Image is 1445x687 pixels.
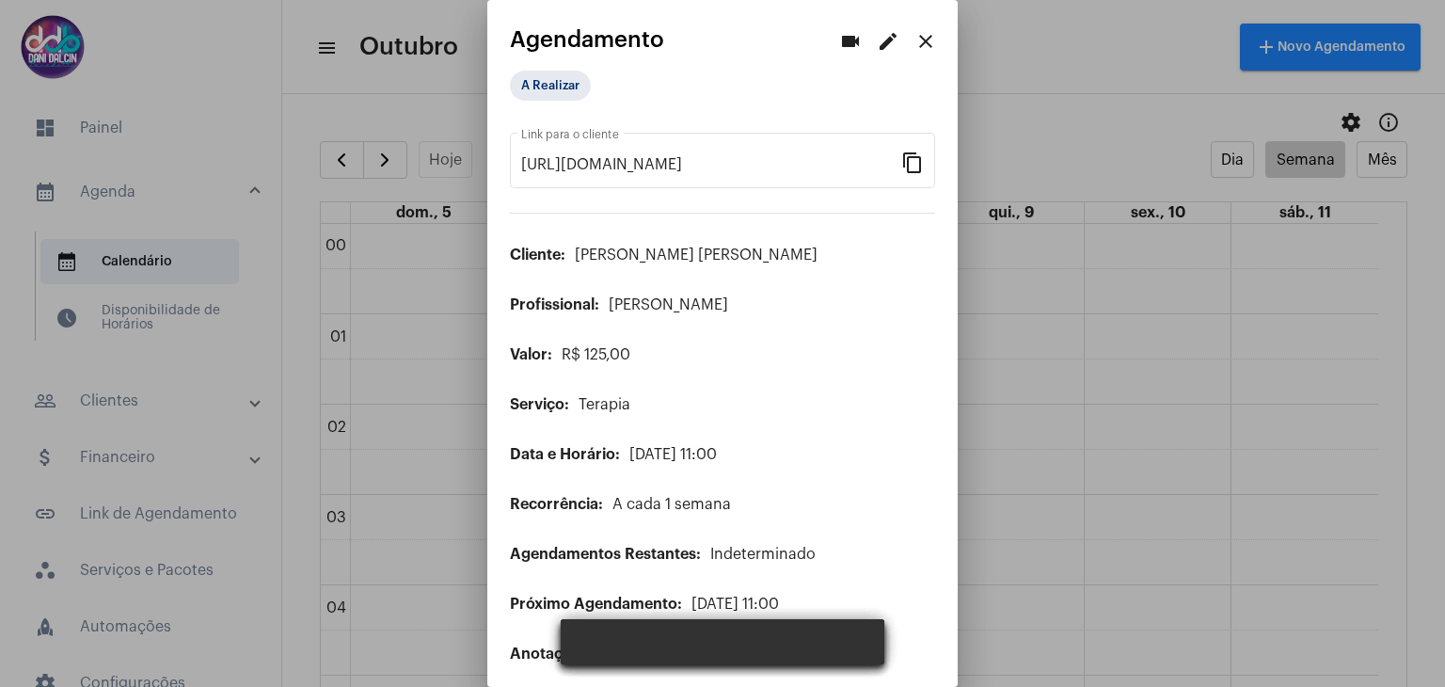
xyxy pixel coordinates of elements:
[609,297,728,312] span: [PERSON_NAME]
[629,447,717,462] span: [DATE] 11:00
[612,497,731,512] span: A cada 1 semana
[510,497,603,512] span: Recorrência:
[510,297,599,312] span: Profissional:
[877,30,899,53] mat-icon: edit
[510,447,620,462] span: Data e Horário:
[510,597,682,612] span: Próximo Agendamento:
[901,151,924,173] mat-icon: content_copy
[562,347,630,362] span: R$ 125,00
[575,248,818,263] span: [PERSON_NAME] [PERSON_NAME]
[510,547,701,562] span: Agendamentos Restantes:
[510,397,569,412] span: Serviço:
[914,30,937,53] mat-icon: close
[579,397,630,412] span: Terapia
[510,248,565,263] span: Cliente:
[510,27,664,52] span: Agendamento
[510,71,591,101] mat-chip: A Realizar
[521,156,901,173] input: Link
[510,347,552,362] span: Valor:
[510,647,593,662] span: Anotações:
[839,30,862,53] mat-icon: videocam
[710,547,816,562] span: Indeterminado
